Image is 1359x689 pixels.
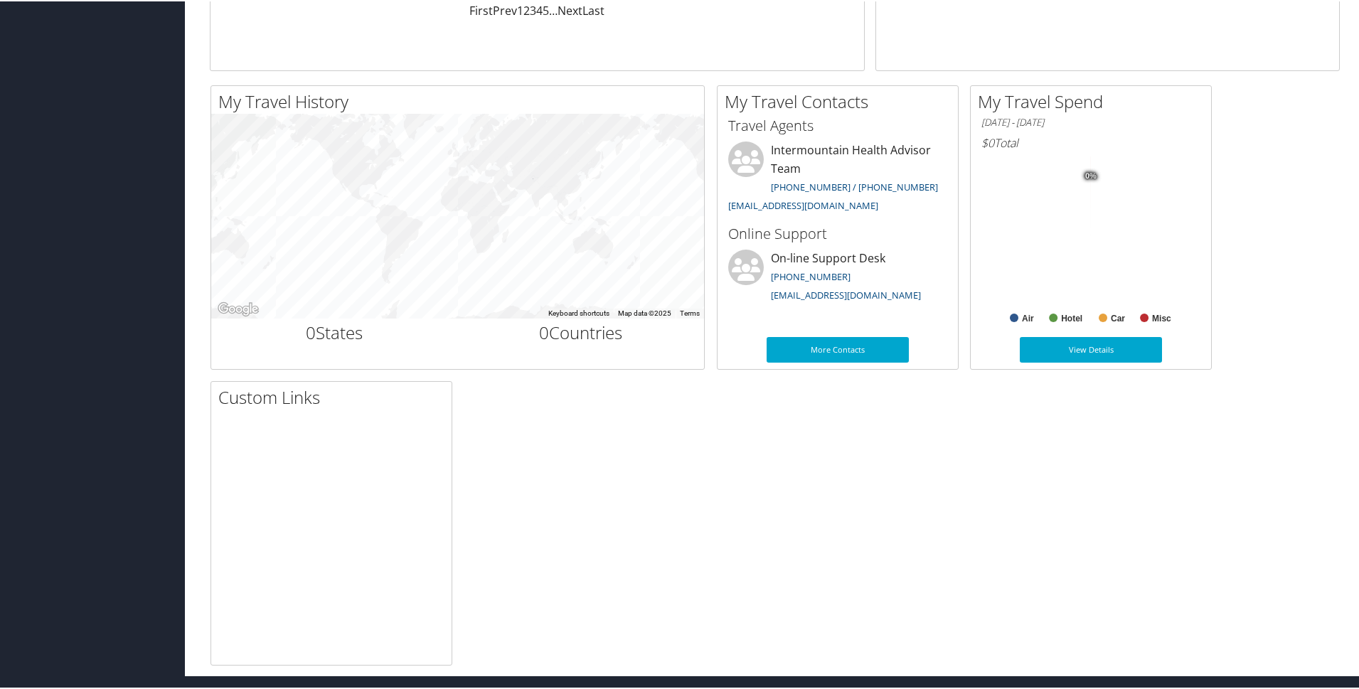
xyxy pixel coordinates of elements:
h3: Travel Agents [728,114,947,134]
a: Open this area in Google Maps (opens a new window) [215,299,262,317]
h2: My Travel History [218,88,704,112]
a: More Contacts [767,336,909,361]
a: First [469,1,493,17]
a: Next [558,1,582,17]
a: Terms (opens in new tab) [680,308,700,316]
span: Map data ©2025 [618,308,671,316]
span: … [549,1,558,17]
tspan: 0% [1085,171,1097,179]
a: 2 [523,1,530,17]
h6: [DATE] - [DATE] [981,114,1200,128]
h2: States [222,319,447,343]
h6: Total [981,134,1200,149]
h2: Custom Links [218,384,452,408]
text: Car [1111,312,1125,322]
a: 1 [517,1,523,17]
a: View Details [1020,336,1162,361]
li: On-line Support Desk [721,248,954,306]
span: 0 [539,319,549,343]
li: Intermountain Health Advisor Team [721,140,954,216]
h3: Online Support [728,223,947,242]
a: [EMAIL_ADDRESS][DOMAIN_NAME] [771,287,921,300]
img: Google [215,299,262,317]
a: 3 [530,1,536,17]
a: [PHONE_NUMBER] / [PHONE_NUMBER] [771,179,938,192]
a: [EMAIL_ADDRESS][DOMAIN_NAME] [728,198,878,210]
button: Keyboard shortcuts [548,307,609,317]
h2: My Travel Contacts [725,88,958,112]
a: 4 [536,1,543,17]
span: 0 [306,319,316,343]
a: [PHONE_NUMBER] [771,269,851,282]
h2: My Travel Spend [978,88,1211,112]
a: Prev [493,1,517,17]
text: Misc [1152,312,1171,322]
a: 5 [543,1,549,17]
a: Last [582,1,604,17]
span: $0 [981,134,994,149]
text: Air [1022,312,1034,322]
h2: Countries [469,319,694,343]
text: Hotel [1061,312,1082,322]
